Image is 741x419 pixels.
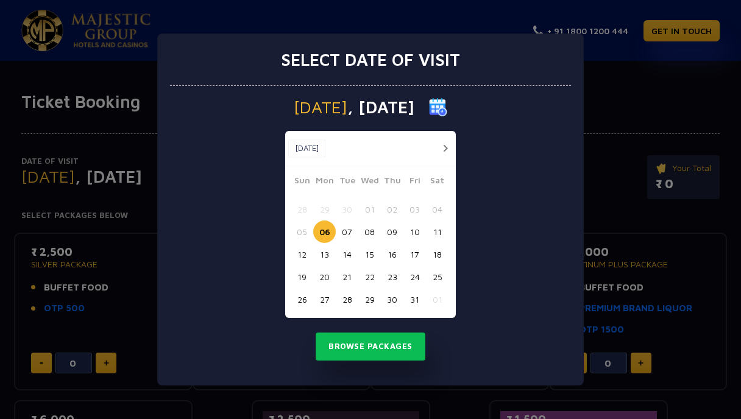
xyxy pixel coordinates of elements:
[313,266,336,288] button: 20
[381,266,403,288] button: 23
[426,288,448,311] button: 01
[288,139,325,158] button: [DATE]
[358,288,381,311] button: 29
[403,198,426,220] button: 03
[358,220,381,243] button: 08
[358,174,381,191] span: Wed
[294,99,347,116] span: [DATE]
[403,288,426,311] button: 31
[336,174,358,191] span: Tue
[426,266,448,288] button: 25
[336,288,358,311] button: 28
[336,198,358,220] button: 30
[291,243,313,266] button: 12
[403,243,426,266] button: 17
[281,49,460,70] h3: Select date of visit
[403,266,426,288] button: 24
[291,174,313,191] span: Sun
[347,99,414,116] span: , [DATE]
[426,198,448,220] button: 04
[403,220,426,243] button: 10
[403,174,426,191] span: Fri
[291,220,313,243] button: 05
[426,243,448,266] button: 18
[381,243,403,266] button: 16
[336,220,358,243] button: 07
[336,243,358,266] button: 14
[313,174,336,191] span: Mon
[381,220,403,243] button: 09
[316,333,425,361] button: Browse Packages
[313,243,336,266] button: 13
[291,266,313,288] button: 19
[426,174,448,191] span: Sat
[358,243,381,266] button: 15
[313,220,336,243] button: 06
[426,220,448,243] button: 11
[336,266,358,288] button: 21
[381,288,403,311] button: 30
[358,266,381,288] button: 22
[381,198,403,220] button: 02
[381,174,403,191] span: Thu
[291,288,313,311] button: 26
[429,98,447,116] img: calender icon
[313,288,336,311] button: 27
[291,198,313,220] button: 28
[358,198,381,220] button: 01
[313,198,336,220] button: 29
